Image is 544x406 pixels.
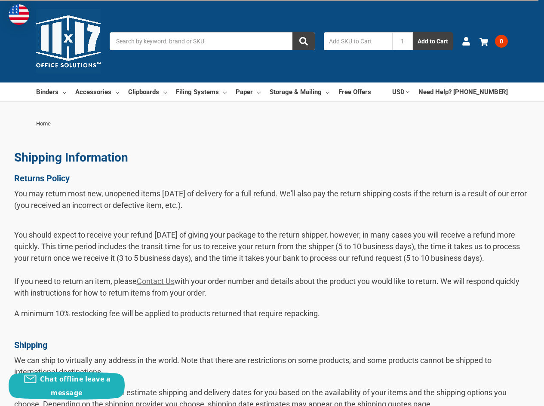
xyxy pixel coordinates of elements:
[36,82,66,101] a: Binders
[14,150,128,165] a: Shipping Information
[36,120,51,127] span: Home
[75,82,119,101] a: Accessories
[479,30,508,52] a: 0
[14,189,527,210] span: You may return most new, unopened items [DATE] of delivery for a full refund. We'll also pay the ...
[128,82,167,101] a: Clipboards
[413,32,453,50] button: Add to Cart
[270,82,329,101] a: Storage & Mailing
[14,173,530,183] h1: Returns Policy
[176,82,227,101] a: Filing Systems
[9,4,29,25] img: duty and tax information for United States
[110,32,315,50] input: Search by keyword, brand or SKU
[137,277,175,286] a: Contact Us
[14,309,320,330] span: A minimum 10% restocking fee will be applied to products returned that require repacking.
[14,356,492,376] span: We can ship to virtually any address in the world. Note that there are restrictions on some produ...
[40,374,111,397] span: Chat offline leave a message
[14,230,520,297] span: You should expect to receive your refund [DATE] of giving your package to the return shipper, how...
[338,82,371,101] a: Free Offers
[418,82,508,101] a: Need Help? [PHONE_NUMBER]
[236,82,261,101] a: Paper
[36,9,101,73] img: 11x17.com
[495,35,508,48] span: 0
[392,82,409,101] a: USD
[9,372,125,400] button: Chat offline leave a message
[324,32,392,50] input: Add SKU to Cart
